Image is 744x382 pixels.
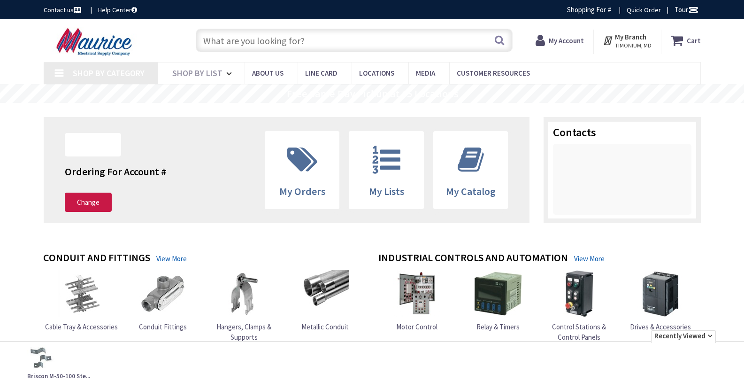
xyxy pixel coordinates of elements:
img: Maurice Electrical Supply Company [44,27,147,56]
img: Control Stations & Control Panels [556,270,603,317]
img: Cable Tray & Accessories [58,270,105,317]
strong: My Account [549,36,584,45]
a: Contact us [44,5,83,15]
span: Shop By List [172,68,222,78]
span: Metallic Conduit [301,322,349,331]
span: Drives & Accessories [630,322,691,331]
a: View More [574,254,605,264]
strong: Cart [687,32,701,49]
img: Conduit Fittings [139,270,186,317]
h4: Conduit and Fittings [43,252,150,265]
a: Motor Control Motor Control [393,270,440,332]
img: Motor Control [393,270,440,317]
a: Change [65,193,112,212]
span: Line Card [305,69,337,78]
a: My Catalog [434,132,508,209]
strong: # [607,5,612,14]
h4: Ordering For Account # [65,166,167,177]
span: Shopping For [567,5,606,14]
a: Cable Tray & Accessories Cable Tray & Accessories [45,270,118,332]
a: Control Stations & Control Panels Control Stations & Control Panels [541,270,618,342]
a: Help Center [98,5,137,15]
a: Conduit Fittings Conduit Fittings [139,270,187,332]
img: Metallic Conduit [302,270,349,317]
span: My Lists [369,185,404,198]
span: Media [416,69,435,78]
span: Cable Tray & Accessories [45,322,118,331]
strong: Briscon M-50-100 Ste... [27,372,93,381]
a: Drives & Accessories Drives & Accessories [630,270,691,332]
strong: My Branch [615,32,646,41]
a: My Lists [349,132,423,209]
span: Control Stations & Control Panels [552,322,606,341]
span: TIMONIUM, MD [615,42,652,49]
span: Relay & Timers [476,322,520,331]
a: Hangers, Clamps & Supports Hangers, Clamps & Supports [206,270,283,342]
a: My Account [536,32,584,49]
input: What are you looking for? [196,29,513,52]
span: My Catalog [446,185,496,198]
a: My Orders [265,132,339,209]
span: Recently Viewed [651,330,716,343]
span: Conduit Fittings [139,322,187,331]
span: Customer Resources [457,69,530,78]
img: Briscon M-50-100 Steel 1-Hole Midget Strap 14/2-10/3-AWG MC [27,344,55,372]
span: About us [252,69,284,78]
a: Cart [671,32,701,49]
a: View More [156,254,187,264]
a: Briscon M-50-100 Ste... [27,344,93,381]
span: Shop By Category [73,68,145,78]
img: Hangers, Clamps & Supports [221,270,268,317]
a: Quick Order [627,5,661,15]
span: Locations [359,69,394,78]
a: Metallic Conduit Metallic Conduit [301,270,349,332]
div: My Branch TIMONIUM, MD [603,32,652,49]
h3: Contacts [553,126,691,139]
span: Motor Control [396,322,437,331]
h4: Industrial Controls and Automation [378,252,568,265]
rs-layer: Free Same Day Pickup at 15 Locations [287,89,459,99]
img: Relay & Timers [475,270,522,317]
img: Drives & Accessories [637,270,684,317]
span: My Orders [279,185,325,198]
span: Hangers, Clamps & Supports [216,322,271,341]
a: Relay & Timers Relay & Timers [475,270,522,332]
span: Tour [675,5,698,14]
